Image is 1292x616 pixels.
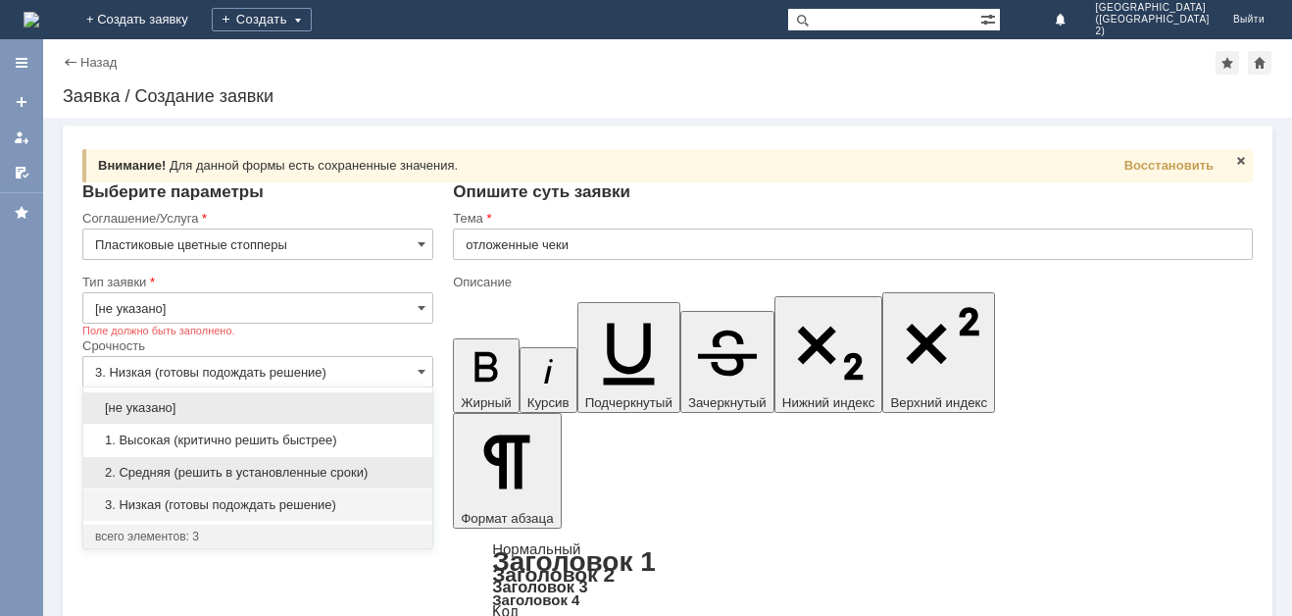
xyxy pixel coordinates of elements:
[453,182,630,201] span: Опишите суть заявки
[1248,51,1271,75] div: Сделать домашней страницей
[82,212,429,225] div: Соглашение/Услуга
[492,578,587,595] a: Заголовок 3
[688,395,767,410] span: Зачеркнутый
[24,12,39,27] a: Перейти на домашнюю страницу
[82,339,429,352] div: Срочность
[6,122,37,153] a: Мои заявки
[82,182,264,201] span: Выберите параметры
[882,292,995,413] button: Верхний индекс
[1124,158,1214,173] span: Восстановить
[585,395,672,410] span: Подчеркнутый
[461,395,512,410] span: Жирный
[453,212,1249,225] div: Тема
[453,276,1249,288] div: Описание
[95,497,421,513] span: 3. Низкая (готовы подождать решение)
[95,465,421,481] span: 2. Средняя (решить в установленные сроки)
[453,413,561,529] button: Формат абзаца
[461,511,553,526] span: Формат абзаца
[492,591,579,608] a: Заголовок 4
[1095,26,1209,37] span: 2)
[492,563,615,586] a: Заголовок 2
[6,157,37,188] a: Мои согласования
[95,433,421,448] span: 1. Высокая (критично решить быстрее)
[170,158,458,173] span: Для данной формы есть сохраненные значения.
[6,86,37,118] a: Создать заявку
[453,338,520,413] button: Жирный
[980,9,1000,27] span: Расширенный поиск
[890,395,987,410] span: Верхний индекс
[774,296,883,413] button: Нижний индекс
[80,55,117,70] a: Назад
[1233,153,1249,169] span: Закрыть
[95,529,421,544] div: всего элементов: 3
[82,276,429,288] div: Тип заявки
[680,311,774,413] button: Зачеркнутый
[520,347,577,413] button: Курсив
[492,546,656,577] a: Заголовок 1
[1216,51,1239,75] div: Добавить в избранное
[1095,14,1209,26] span: ([GEOGRAPHIC_DATA]
[1095,2,1209,14] span: [GEOGRAPHIC_DATA]
[212,8,312,31] div: Создать
[577,302,680,413] button: Подчеркнутый
[527,395,570,410] span: Курсив
[492,540,580,557] a: Нормальный
[63,86,1272,106] div: Заявка / Создание заявки
[82,324,433,337] div: Поле должно быть заполнено.
[95,400,421,416] span: [не указано]
[782,395,875,410] span: Нижний индекс
[24,12,39,27] img: logo
[98,158,166,173] span: Внимание!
